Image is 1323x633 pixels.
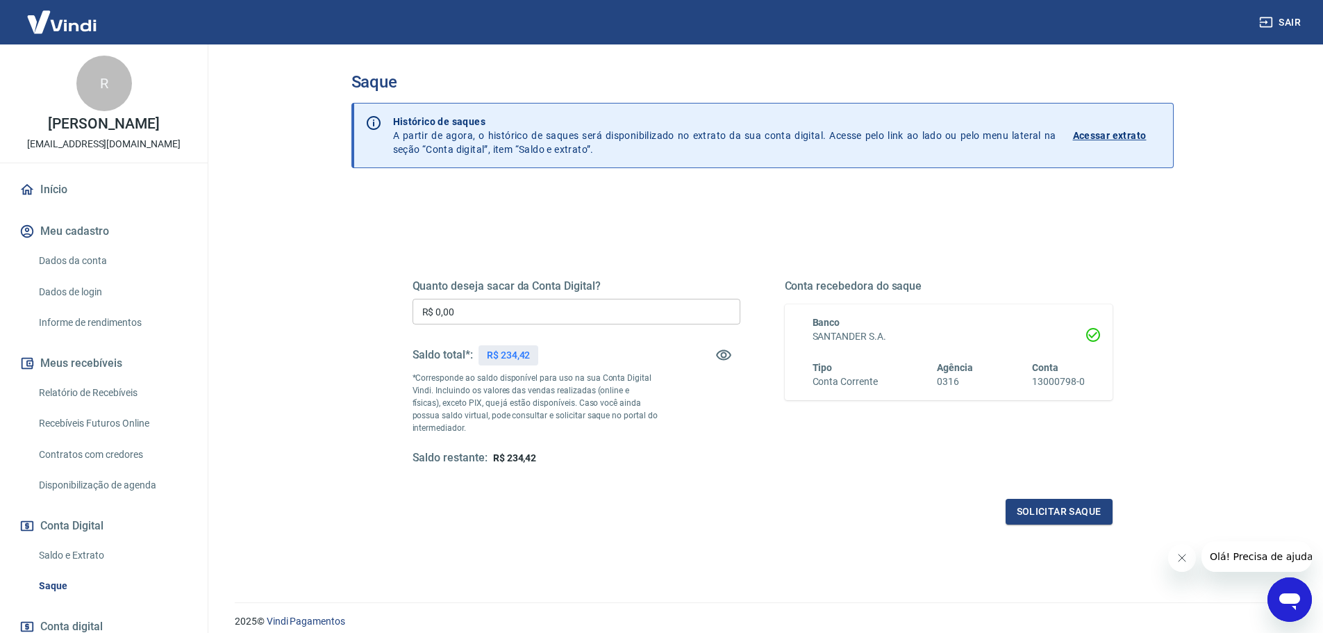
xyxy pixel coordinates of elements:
a: Saque [33,572,191,600]
p: [EMAIL_ADDRESS][DOMAIN_NAME] [27,137,181,151]
span: Olá! Precisa de ajuda? [8,10,117,21]
a: Saldo e Extrato [33,541,191,570]
a: Contratos com credores [33,441,191,469]
a: Informe de rendimentos [33,309,191,337]
p: Histórico de saques [393,115,1056,129]
span: Agência [937,362,973,373]
button: Solicitar saque [1006,499,1113,525]
h6: SANTANDER S.A. [813,329,1085,344]
p: A partir de agora, o histórico de saques será disponibilizado no extrato da sua conta digital. Ac... [393,115,1056,156]
p: [PERSON_NAME] [48,117,159,131]
a: Disponibilização de agenda [33,471,191,500]
span: Banco [813,317,840,328]
iframe: Botão para abrir a janela de mensagens [1267,577,1312,622]
span: Tipo [813,362,833,373]
a: Início [17,174,191,205]
h5: Quanto deseja sacar da Conta Digital? [413,279,740,293]
a: Acessar extrato [1073,115,1162,156]
button: Meu cadastro [17,216,191,247]
a: Dados da conta [33,247,191,275]
h5: Conta recebedora do saque [785,279,1113,293]
h5: Saldo total*: [413,348,473,362]
div: R [76,56,132,111]
h6: Conta Corrente [813,375,878,389]
button: Conta Digital [17,511,191,541]
p: Acessar extrato [1073,129,1147,142]
button: Sair [1256,10,1306,35]
a: Dados de login [33,278,191,306]
p: R$ 234,42 [487,348,531,363]
a: Relatório de Recebíveis [33,379,191,407]
iframe: Fechar mensagem [1168,544,1196,572]
span: Conta [1032,362,1058,373]
a: Recebíveis Futuros Online [33,409,191,438]
p: 2025 © [235,614,1290,629]
span: R$ 234,42 [493,452,537,463]
iframe: Mensagem da empresa [1201,541,1312,572]
h3: Saque [351,72,1174,92]
h6: 0316 [937,375,973,389]
p: *Corresponde ao saldo disponível para uso na sua Conta Digital Vindi. Incluindo os valores das ve... [413,372,658,434]
a: Vindi Pagamentos [267,616,345,627]
img: Vindi [17,1,107,43]
h6: 13000798-0 [1032,375,1085,389]
h5: Saldo restante: [413,451,488,466]
button: Meus recebíveis [17,348,191,379]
